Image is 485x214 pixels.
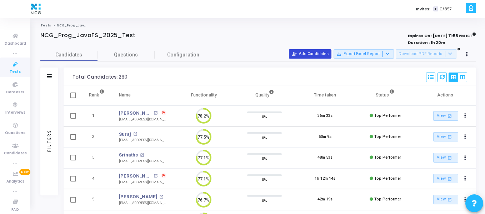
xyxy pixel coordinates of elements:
[11,207,19,213] span: FAQ
[154,174,157,178] mat-icon: open_in_new
[119,117,166,122] div: [EMAIL_ADDRESS][DOMAIN_NAME]
[317,196,332,203] div: 42m 19s
[433,195,458,204] a: View
[97,51,155,59] span: Questions
[433,174,458,184] a: View
[460,111,470,121] button: Actions
[119,200,166,206] div: [EMAIL_ADDRESS][DOMAIN_NAME]
[433,6,438,12] span: T
[460,174,470,184] button: Actions
[449,73,467,82] div: View Options
[154,111,157,115] mat-icon: open_in_new
[315,176,335,182] div: 1h 12m 14s
[292,51,297,56] mat-icon: person_add_alt
[119,91,131,99] div: Name
[5,110,25,116] span: Interviews
[119,159,166,164] div: [EMAIL_ADDRESS][DOMAIN_NAME]
[140,153,144,157] mat-icon: open_in_new
[174,85,234,105] th: Functionality
[5,41,26,47] span: Dashboard
[19,169,30,175] span: New
[167,51,199,59] span: Configuration
[46,101,52,180] div: Filters
[447,113,453,119] mat-icon: open_in_new
[408,31,476,39] strong: Expires On : [DATE] 11:55 PM IST
[460,153,470,163] button: Actions
[4,150,27,156] span: Candidates
[262,113,267,120] span: 0%
[396,49,456,59] button: Download PDF Reports
[119,110,152,117] a: [PERSON_NAME]
[81,168,112,189] td: 4
[40,32,135,39] h4: NCG_Prog_JavaFS_2025_Test
[336,51,341,56] mat-icon: save_alt
[314,91,336,99] div: Time taken
[119,180,166,185] div: [EMAIL_ADDRESS][DOMAIN_NAME]
[374,155,401,160] span: Top Performer
[40,23,51,28] a: Tests
[460,132,470,142] button: Actions
[119,173,152,180] a: [PERSON_NAME]
[119,138,166,143] div: [EMAIL_ADDRESS][DOMAIN_NAME]
[81,85,112,105] th: Rank
[57,23,113,28] span: NCG_Prog_JavaFS_2025_Test
[433,153,458,163] a: View
[119,131,131,138] a: Suraj
[416,85,476,105] th: Actions
[355,85,415,105] th: Status
[334,49,394,59] button: Export Excel Report
[159,195,163,199] mat-icon: open_in_new
[317,113,332,119] div: 36m 33s
[262,134,267,141] span: 0%
[374,197,401,201] span: Top Performer
[319,134,331,140] div: 50m 9s
[289,49,331,59] button: Add Candidates
[5,130,25,136] span: Questions
[433,132,458,142] a: View
[6,179,24,185] span: Analytics
[262,197,267,204] span: 0%
[408,40,445,45] strong: Duration : 1h 20m
[262,176,267,183] span: 0%
[447,196,453,203] mat-icon: open_in_new
[81,147,112,168] td: 3
[119,151,138,159] a: Srinaths
[447,176,453,182] mat-icon: open_in_new
[29,2,42,16] img: logo
[317,155,332,161] div: 48m 53s
[81,126,112,148] td: 2
[447,134,453,140] mat-icon: open_in_new
[133,132,137,136] mat-icon: open_in_new
[440,6,452,12] span: 0/857
[460,195,470,205] button: Actions
[72,74,127,80] div: Total Candidates: 290
[374,113,401,118] span: Top Performer
[374,176,401,181] span: Top Performer
[81,105,112,126] td: 1
[234,85,295,105] th: Quality
[10,69,21,75] span: Tests
[374,134,401,139] span: Top Performer
[40,51,97,59] span: Candidates
[6,89,24,95] span: Contests
[262,155,267,162] span: 0%
[447,155,453,161] mat-icon: open_in_new
[81,189,112,210] td: 5
[40,23,476,28] nav: breadcrumb
[433,111,458,121] a: View
[119,193,157,200] a: [PERSON_NAME]
[416,6,430,12] label: Invites:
